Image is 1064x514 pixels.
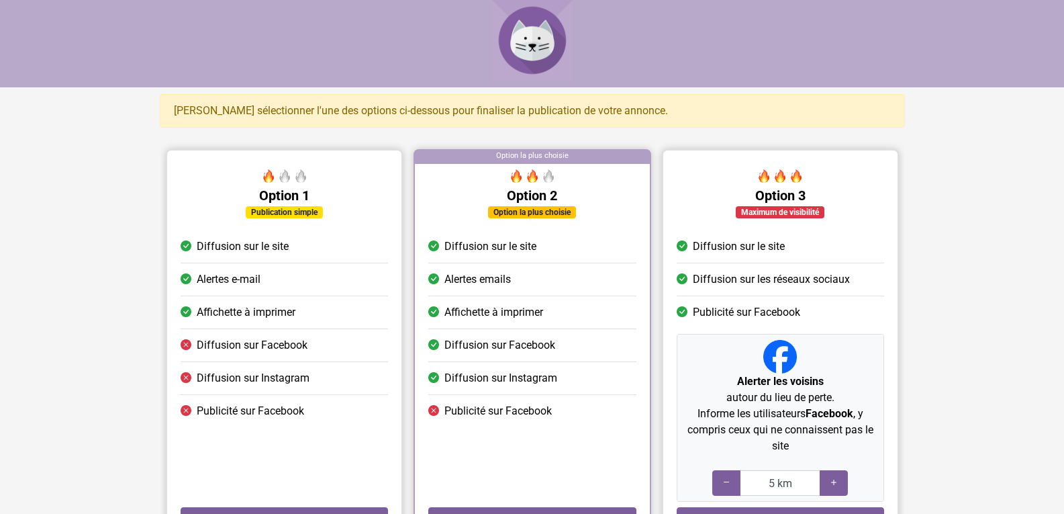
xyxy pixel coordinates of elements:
span: Diffusion sur Instagram [444,370,557,386]
div: Option la plus choisie [488,206,576,218]
span: Alertes e-mail [197,271,260,288]
h5: Option 1 [181,187,388,204]
span: Diffusion sur le site [692,239,784,255]
span: Diffusion sur le site [197,239,289,255]
span: Publicité sur Facebook [197,403,304,419]
h5: Option 3 [676,187,883,204]
div: Maximum de visibilité [736,206,824,218]
span: Publicité sur Facebook [444,403,552,419]
span: Diffusion sur Facebook [197,337,307,353]
p: Informe les utilisateurs , y compris ceux qui ne connaissent pas le site [682,406,877,454]
strong: Alerter les voisins [736,375,823,388]
div: [PERSON_NAME] sélectionner l'une des options ci-dessous pour finaliser la publication de votre an... [160,94,905,128]
span: Diffusion sur les réseaux sociaux [692,271,849,288]
span: Affichette à imprimer [197,304,295,320]
div: Option la plus choisie [415,151,649,164]
span: Publicité sur Facebook [692,304,800,320]
span: Alertes emails [444,271,511,288]
span: Diffusion sur Facebook [444,337,555,353]
span: Affichette à imprimer [444,304,543,320]
strong: Facebook [805,407,853,420]
h5: Option 2 [428,187,636,204]
span: Diffusion sur Instagram [197,370,309,386]
p: autour du lieu de perte. [682,374,877,406]
div: Publication simple [246,206,323,218]
span: Diffusion sur le site [444,239,536,255]
img: Facebook [763,340,797,374]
